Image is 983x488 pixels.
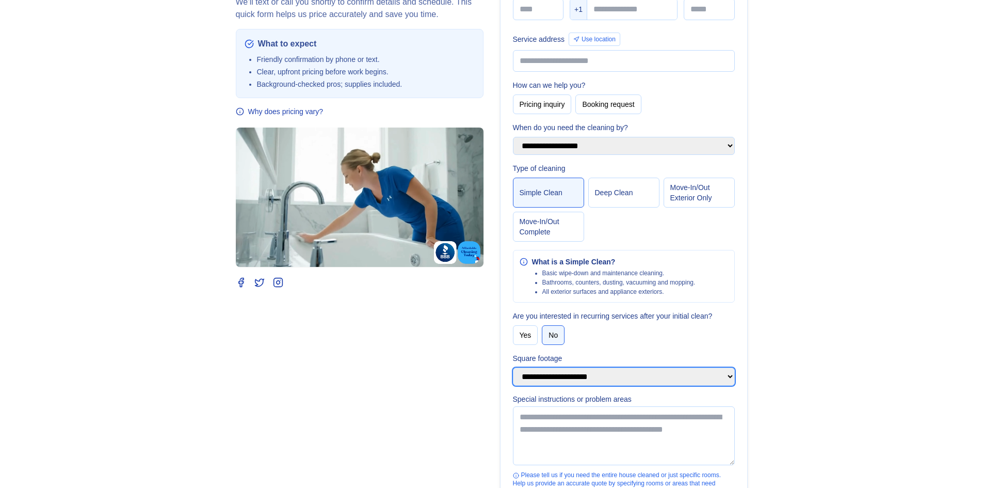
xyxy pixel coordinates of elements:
[542,288,696,296] li: All exterior surfaces and appliance exteriors.
[513,122,735,133] label: When do you need the cleaning by?
[542,278,696,287] li: Bathrooms, counters, dusting, vacuuming and mopping.
[513,212,584,242] button: Move‑In/Out Complete
[513,95,572,114] button: Pricing inquiry
[513,353,735,364] label: Square footage
[513,311,735,321] label: Are you interested in recurring services after your initial clean?
[532,257,696,267] div: What is a Simple Clean?
[513,394,735,404] label: Special instructions or problem areas
[513,178,584,208] button: Simple Clean
[513,80,735,90] label: How can we help you?
[513,34,565,44] label: Service address
[257,79,475,89] li: Background‑checked pros; supplies included.
[257,54,475,65] li: Friendly confirmation by phone or text.
[588,178,659,208] button: Deep Clean
[236,277,246,288] a: Facebook
[513,325,538,345] button: Yes
[542,325,565,345] button: No
[575,95,641,114] button: Booking request
[258,38,317,50] span: What to expect
[513,163,735,174] label: Type of cleaning
[254,277,265,288] a: Twitter
[664,178,735,208] button: Move‑In/Out Exterior Only
[236,106,324,117] button: Why does pricing vary?
[257,67,475,77] li: Clear, upfront pricing before work begins.
[569,33,620,46] button: Use location
[542,269,696,277] li: Basic wipe‑down and maintenance cleaning.
[273,277,283,288] a: Instagram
